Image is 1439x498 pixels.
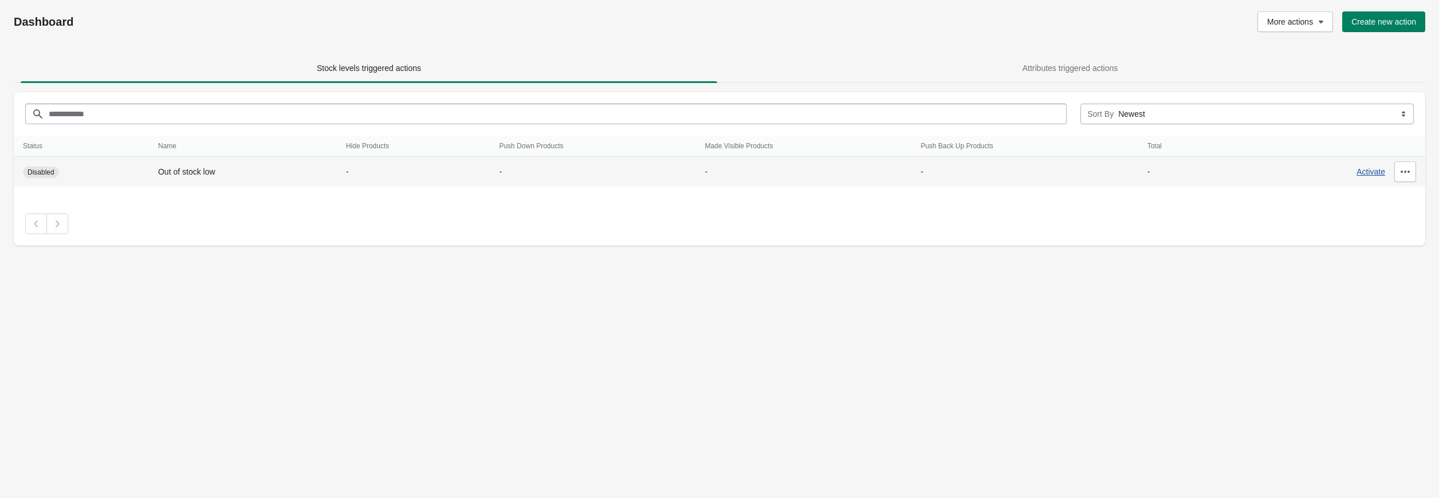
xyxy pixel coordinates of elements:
[490,157,695,187] td: -
[1023,64,1118,73] span: Attributes triggered actions
[14,15,661,29] h1: Dashboard
[158,167,215,176] span: Out of stock low
[337,157,490,187] td: -
[1342,11,1425,32] button: Create new action
[1257,11,1333,32] button: More actions
[149,136,337,157] th: Name
[25,214,1414,234] nav: Pagination
[695,136,911,157] th: Made Visible Products
[337,136,490,157] th: Hide Products
[695,157,911,187] td: -
[1138,157,1220,187] td: -
[1352,161,1390,182] button: Activate
[1138,136,1220,157] th: Total
[911,157,1138,187] td: -
[1357,167,1385,176] span: Activate
[317,64,421,73] span: Stock levels triggered actions
[490,136,695,157] th: Push Down Products
[14,136,149,157] th: Status
[1351,17,1416,26] span: Create new action
[911,136,1138,157] th: Push Back Up Products
[1267,17,1313,26] span: More actions
[27,168,54,177] span: Disabled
